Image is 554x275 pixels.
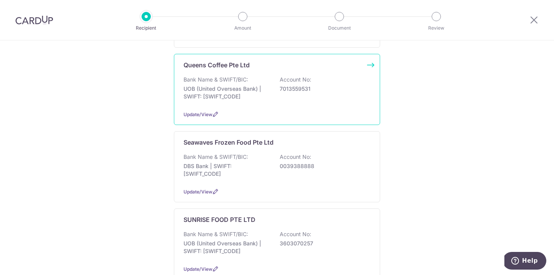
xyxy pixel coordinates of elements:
p: UOB (United Overseas Bank) | SWIFT: [SWIFT_CODE] [184,85,270,100]
p: Account No: [280,153,311,161]
p: Bank Name & SWIFT/BIC: [184,153,248,161]
p: Seawaves Frozen Food Pte Ltd [184,138,274,147]
a: Update/View [184,112,212,117]
p: DBS Bank | SWIFT: [SWIFT_CODE] [184,162,270,178]
a: Update/View [184,189,212,195]
p: SUNRISE FOOD PTE LTD [184,215,255,224]
p: UOB (United Overseas Bank) | SWIFT: [SWIFT_CODE] [184,240,270,255]
a: Update/View [184,266,212,272]
p: Review [408,24,465,32]
p: 0039388888 [280,162,366,170]
img: CardUp [15,15,53,25]
p: Bank Name & SWIFT/BIC: [184,76,248,83]
p: Account No: [280,230,311,238]
p: Bank Name & SWIFT/BIC: [184,230,248,238]
p: 7013559531 [280,85,366,93]
p: Account No: [280,76,311,83]
p: Document [311,24,368,32]
p: 3603070257 [280,240,366,247]
p: Amount [214,24,271,32]
iframe: Opens a widget where you can find more information [504,252,546,271]
p: Recipient [118,24,175,32]
p: Queens Coffee Pte Ltd [184,60,250,70]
